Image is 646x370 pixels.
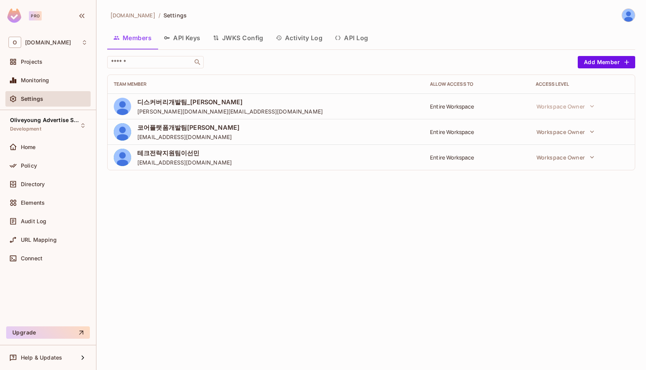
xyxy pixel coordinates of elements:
[114,98,131,115] img: ACg8ocJi_MBRbalZXZHuwuJ1bWNT3CyEhvQ2bd12nmu5H-9K=s96-c
[21,144,36,150] span: Home
[114,123,131,141] img: ACg8ocLKELlDX2wAyYyKI_Q1mQ7Usv5yeTbqm5Merb8KCgV8=s96-c
[21,200,45,206] span: Elements
[8,37,21,48] span: O
[207,28,270,48] button: JWKS Config
[536,81,629,87] div: Access Level
[10,126,41,132] span: Development
[430,103,523,110] div: Entire Workspace
[137,159,232,166] span: [EMAIL_ADDRESS][DOMAIN_NAME]
[137,149,232,157] span: 테크전략지원팀이선민
[114,81,418,87] div: Team Member
[137,133,240,141] span: [EMAIL_ADDRESS][DOMAIN_NAME]
[137,98,323,106] span: 디스커버리개발팀_[PERSON_NAME]
[137,108,323,115] span: [PERSON_NAME][DOMAIN_NAME][EMAIL_ADDRESS][DOMAIN_NAME]
[21,218,46,224] span: Audit Log
[158,28,207,48] button: API Keys
[21,77,49,83] span: Monitoring
[430,128,523,136] div: Entire Workspace
[137,123,240,132] span: 코어플랫폼개발팀[PERSON_NAME]
[21,163,37,169] span: Policy
[533,149,598,165] button: Workspace Owner
[533,124,598,139] button: Workspace Owner
[10,117,79,123] span: Oliveyoung Advertise System
[270,28,329,48] button: Activity Log
[114,149,131,166] img: ACg8ocJA3_clSKizCPEOUGm4MPYIxz-zHLMMAOZpGewFFd_oulYagA=s96-c
[622,9,635,22] img: 디스커버리개발팀_송준호
[21,255,42,261] span: Connect
[6,326,90,339] button: Upgrade
[430,81,523,87] div: Allow Access to
[159,12,160,19] li: /
[21,181,45,187] span: Directory
[578,56,635,68] button: Add Member
[21,355,62,361] span: Help & Updates
[21,96,43,102] span: Settings
[430,154,523,161] div: Entire Workspace
[25,39,71,46] span: Workspace: oliveyoung.co.kr
[107,28,158,48] button: Members
[21,59,42,65] span: Projects
[533,98,598,114] button: Workspace Owner
[29,11,42,20] div: Pro
[7,8,21,23] img: SReyMgAAAABJRU5ErkJggg==
[21,237,57,243] span: URL Mapping
[164,12,187,19] span: Settings
[110,12,155,19] span: [DOMAIN_NAME]
[329,28,374,48] button: API Log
